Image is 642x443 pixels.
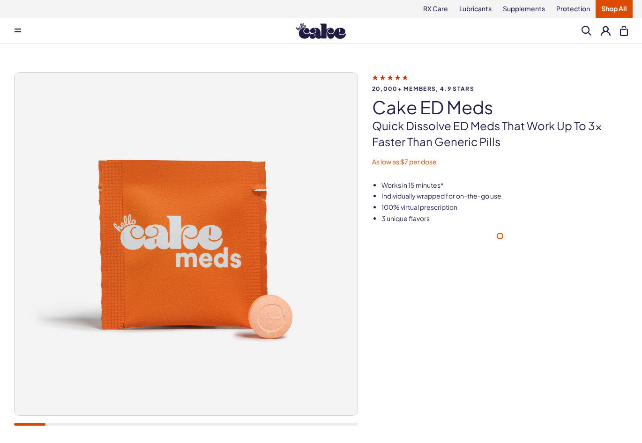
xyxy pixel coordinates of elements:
[372,97,628,117] h1: Cake ED Meds
[296,23,346,39] img: Hello Cake
[372,73,628,92] a: 20,000+ members, 4.9 stars
[372,157,628,167] p: As low as $7 per dose
[381,214,628,223] li: 3 unique flavors
[381,192,628,201] li: Individually wrapped for on-the-go use
[381,181,628,190] li: Works in 15 minutes*
[15,73,358,415] img: Cake ED Meds
[372,86,628,92] span: 20,000+ members, 4.9 stars
[372,118,628,149] p: Quick dissolve ED Meds that work up to 3x faster than generic pills
[381,203,628,212] li: 100% virtual prescription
